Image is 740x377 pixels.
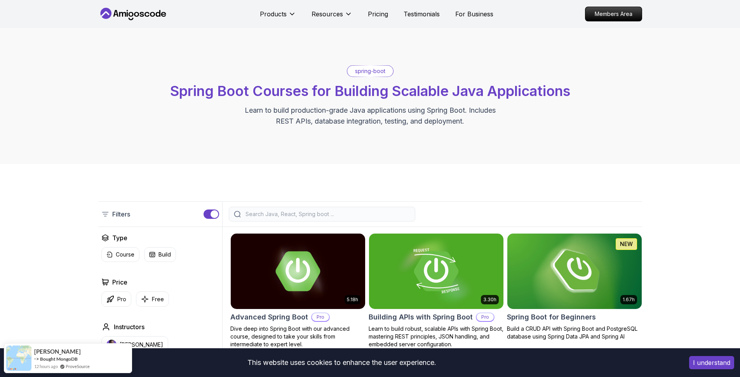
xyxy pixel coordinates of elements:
[40,356,78,362] a: Bought MongoDB
[116,251,134,258] p: Course
[507,312,596,323] h2: Spring Boot for Beginners
[136,291,169,307] button: Free
[101,247,139,262] button: Course
[585,7,642,21] p: Members Area
[6,346,31,371] img: provesource social proof notification image
[592,205,732,342] iframe: chat widget
[101,336,168,353] button: instructor img[PERSON_NAME]
[347,297,358,303] p: 5.18h
[112,209,130,219] p: Filters
[34,348,81,355] span: [PERSON_NAME]
[707,346,732,369] iframe: chat widget
[170,82,570,99] span: Spring Boot Courses for Building Scalable Java Applications
[260,9,287,19] p: Products
[152,295,164,303] p: Free
[117,295,126,303] p: Pro
[404,9,440,19] a: Testimonials
[230,325,366,348] p: Dive deep into Spring Boot with our advanced course, designed to take your skills from intermedia...
[477,313,494,321] p: Pro
[369,312,473,323] h2: Building APIs with Spring Boot
[240,105,501,127] p: Learn to build production-grade Java applications using Spring Boot. Includes REST APIs, database...
[507,233,642,340] a: Spring Boot for Beginners card1.67hNEWSpring Boot for BeginnersBuild a CRUD API with Spring Boot ...
[230,312,308,323] h2: Advanced Spring Boot
[369,325,504,348] p: Learn to build robust, scalable APIs with Spring Boot, mastering REST principles, JSON handling, ...
[368,9,388,19] a: Pricing
[230,233,366,348] a: Advanced Spring Boot card5.18hAdvanced Spring BootProDive deep into Spring Boot with our advanced...
[312,9,343,19] p: Resources
[66,363,90,370] a: ProveSource
[106,340,117,350] img: instructor img
[6,354,677,371] div: This website uses cookies to enhance the user experience.
[244,210,410,218] input: Search Java, React, Spring boot ...
[312,9,352,25] button: Resources
[585,7,642,21] a: Members Area
[312,313,329,321] p: Pro
[260,9,296,25] button: Products
[507,325,642,340] p: Build a CRUD API with Spring Boot and PostgreSQL database using Spring Data JPA and Spring AI
[112,233,127,243] h2: Type
[112,278,127,287] h2: Price
[507,234,642,309] img: Spring Boot for Beginners card
[114,322,145,332] h2: Instructors
[689,356,734,369] button: Accept cookies
[369,233,504,348] a: Building APIs with Spring Boot card3.30hBuilding APIs with Spring BootProLearn to build robust, s...
[101,291,131,307] button: Pro
[483,297,496,303] p: 3.30h
[158,251,171,258] p: Build
[355,67,385,75] p: spring-boot
[34,356,39,362] span: ->
[231,234,365,309] img: Advanced Spring Boot card
[34,363,58,370] span: 12 hours ago
[144,247,176,262] button: Build
[369,234,503,309] img: Building APIs with Spring Boot card
[120,341,163,349] p: [PERSON_NAME]
[455,9,493,19] a: For Business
